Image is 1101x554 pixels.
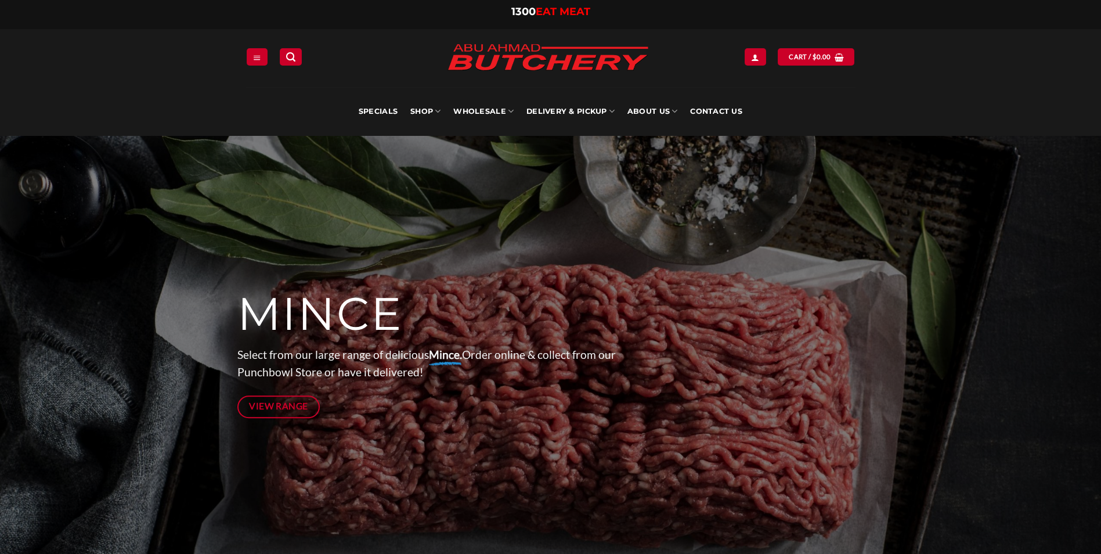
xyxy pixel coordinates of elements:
span: Select from our large range of delicious Order online & collect from our Punchbowl Store or have ... [237,348,616,379]
a: View cart [778,48,854,65]
a: Menu [247,48,268,65]
bdi: 0.00 [813,53,831,60]
a: Wholesale [453,87,514,136]
a: SHOP [410,87,441,136]
span: $ [813,52,817,62]
a: Search [280,48,302,65]
span: MINCE [237,286,403,342]
a: Specials [359,87,398,136]
a: Delivery & Pickup [526,87,615,136]
span: View Range [249,399,308,413]
a: View Range [237,395,320,418]
a: Login [745,48,766,65]
a: 1300EAT MEAT [511,5,590,18]
a: Contact Us [690,87,742,136]
span: 1300 [511,5,536,18]
img: Abu Ahmad Butchery [438,36,658,80]
a: About Us [627,87,677,136]
span: EAT MEAT [536,5,590,18]
strong: Mince. [429,348,462,361]
span: Cart / [789,52,831,62]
